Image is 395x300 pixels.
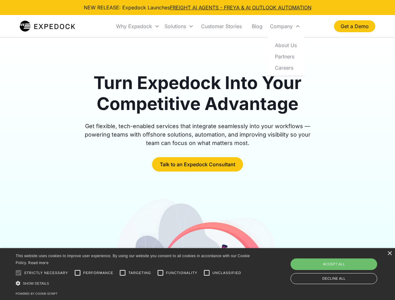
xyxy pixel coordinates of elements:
[20,20,75,32] img: Expedock Logo
[270,62,302,73] a: Careers
[196,16,247,37] a: Customer Stories
[152,157,243,172] a: Talk to an Expedock Consultant
[24,270,68,276] span: Strictly necessary
[291,232,395,300] iframe: Chat Widget
[270,51,302,62] a: Partners
[162,16,196,37] div: Solutions
[170,4,311,11] a: FREIGHT AI AGENTS - FREYA & AI OUTLOOK AUTOMATION
[78,72,318,114] h1: Turn Expedock Into Your Competitive Advantage
[16,292,58,295] a: Powered by cookie-script
[114,16,162,37] div: Why Expedock
[23,282,49,285] span: Show details
[267,16,303,37] div: Company
[84,4,311,11] div: NEW RELEASE: Expedock Launches
[83,270,114,276] span: Performance
[267,37,304,76] nav: Company
[165,23,186,29] div: Solutions
[270,39,302,51] a: About Us
[270,23,293,29] div: Company
[78,122,318,147] div: Get flexible, tech-enabled services that integrate seamlessly into your workflows — powering team...
[16,254,250,265] span: This website uses cookies to improve user experience. By using our website you consent to all coo...
[247,16,267,37] a: Blog
[116,23,152,29] div: Why Expedock
[128,270,151,276] span: Targeting
[16,280,252,287] div: Show details
[334,20,375,32] a: Get a Demo
[166,270,197,276] span: Functionality
[212,270,241,276] span: Unclassified
[20,20,75,32] a: home
[28,260,48,265] a: Read more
